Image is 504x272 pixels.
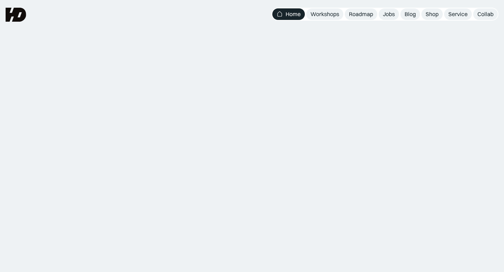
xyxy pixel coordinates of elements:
a: Collab [473,8,498,20]
a: Roadmap [345,8,377,20]
a: Blog [400,8,420,20]
div: Workshops [310,10,339,18]
a: Shop [421,8,443,20]
a: Workshops [306,8,343,20]
div: Roadmap [349,10,373,18]
div: Home [286,10,301,18]
a: Home [272,8,305,20]
a: Jobs [379,8,399,20]
div: Jobs [383,10,395,18]
div: Blog [405,10,416,18]
div: Service [448,10,468,18]
div: Shop [426,10,439,18]
a: Service [444,8,472,20]
div: Collab [477,10,493,18]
